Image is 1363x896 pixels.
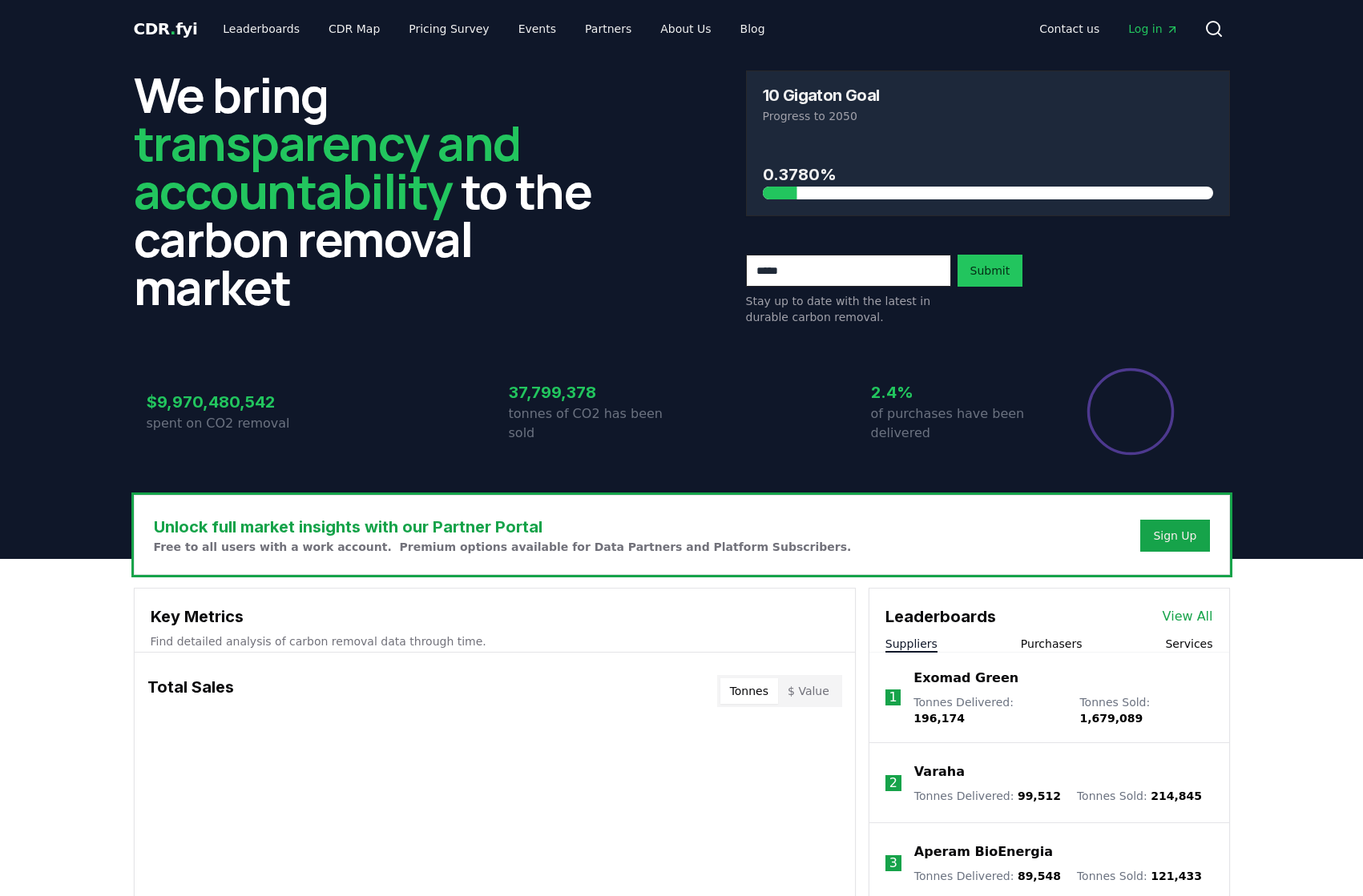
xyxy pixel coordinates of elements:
span: . [170,19,175,38]
h3: 37,799,378 [509,380,682,404]
button: Services [1165,636,1212,652]
p: Tonnes Sold : [1077,868,1202,884]
h3: Key Metrics [151,605,839,629]
span: 1,679,089 [1079,712,1143,725]
a: Sign Up [1153,528,1196,544]
a: CDR.fyi [134,18,198,40]
p: Tonnes Delivered : [913,694,1063,726]
a: Pricing Survey [396,14,502,43]
p: spent on CO2 removal [147,414,320,433]
h3: Leaderboards [885,605,996,629]
p: 1 [889,688,897,707]
span: 121,433 [1151,870,1202,882]
a: Aperam BioEnergia [914,842,1053,862]
p: of purchases have been delivered [871,404,1044,443]
a: Leaderboards [210,14,313,43]
h3: Total Sales [147,675,234,707]
a: Exomad Green [913,669,1018,688]
button: Submit [958,255,1023,287]
a: Partners [572,14,644,43]
div: Percentage of sales delivered [1086,367,1175,456]
nav: Main [210,14,777,43]
a: About Us [647,14,724,43]
span: transparency and accountability [134,110,521,223]
p: Tonnes Sold : [1079,694,1212,726]
a: Events [506,14,569,43]
h3: 0.3780% [763,163,1213,187]
p: Tonnes Delivered : [914,788,1061,804]
p: Progress to 2050 [763,108,1213,124]
span: Log in [1128,21,1178,37]
span: 89,548 [1018,870,1061,882]
button: Purchasers [1021,636,1083,652]
p: Tonnes Sold : [1077,788,1202,804]
h3: Unlock full market insights with our Partner Portal [154,515,852,539]
a: Blog [728,14,778,43]
a: Contact us [1026,14,1112,43]
p: 2 [889,773,897,793]
a: CDR Map [316,14,393,43]
span: 99,512 [1018,790,1061,802]
p: Stay up to date with the latest in durable carbon removal. [746,293,951,325]
span: CDR fyi [134,19,198,38]
p: Tonnes Delivered : [914,868,1061,884]
h3: 2.4% [871,380,1044,404]
p: tonnes of CO2 has been sold [509,404,682,443]
span: 214,845 [1151,790,1202,802]
button: Sign Up [1140,520,1209,552]
button: $ Value [778,678,839,704]
a: View All [1163,607,1213,626]
button: Tonnes [720,678,778,704]
h3: 10 Gigaton Goal [763,87,880,103]
h3: $9,970,480,542 [147,390,320,414]
a: Log in [1115,14,1191,43]
button: Suppliers [885,636,938,652]
span: 196,174 [913,712,965,725]
p: Free to all users with a work account. Premium options available for Data Partners and Platform S... [154,539,852,555]
p: Find detailed analysis of carbon removal data through time. [151,633,839,649]
a: Varaha [914,762,965,781]
p: 3 [889,854,897,873]
nav: Main [1026,14,1191,43]
h2: We bring to the carbon removal market [134,70,618,311]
